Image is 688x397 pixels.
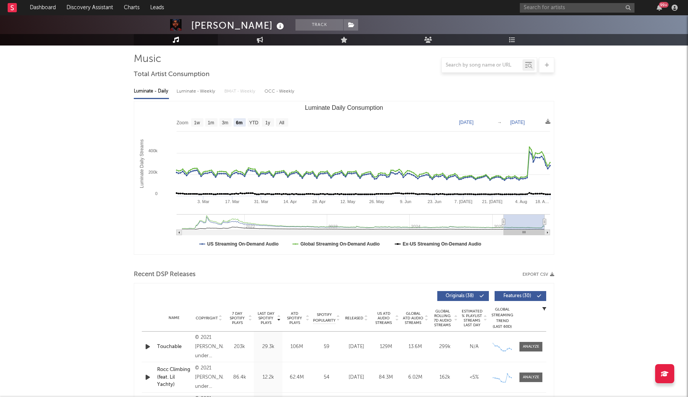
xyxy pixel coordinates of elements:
input: Search for artists [520,3,634,13]
text: [DATE] [510,120,525,125]
span: Originals ( 38 ) [442,294,477,298]
div: 299k [432,343,458,351]
text: All [279,120,284,125]
button: Export CSV [522,272,554,277]
text: 400k [148,148,157,153]
span: ATD Spotify Plays [284,311,305,325]
text: 1y [265,120,270,125]
div: 12.2k [256,374,281,381]
div: 13.6M [402,343,428,351]
div: [DATE] [344,374,369,381]
div: Luminate - Daily [134,85,169,98]
div: Name [157,315,191,321]
div: [PERSON_NAME] [191,19,286,32]
div: 84.3M [373,374,399,381]
button: 99+ [657,5,662,11]
div: [DATE] [344,343,369,351]
text: 9. Jun [400,199,411,204]
div: 6.02M [402,374,428,381]
button: Features(30) [495,291,546,301]
text: 31. Mar [254,199,269,204]
button: Originals(38) [437,291,489,301]
div: <5% [461,374,487,381]
span: Global Rolling 7D Audio Streams [432,309,453,327]
div: Luminate - Weekly [177,85,217,98]
text: 6m [236,120,242,125]
text: YTD [249,120,258,125]
text: 1w [194,120,200,125]
text: Ex-US Streaming On-Demand Audio [403,241,482,247]
text: → [497,120,502,125]
text: 3. Mar [198,199,210,204]
div: 29.3k [256,343,281,351]
span: Copyright [196,316,218,321]
text: [DATE] [459,120,474,125]
text: 1m [208,120,214,125]
text: 12. May [340,199,355,204]
text: 21. [DATE] [482,199,502,204]
text: 4. Aug [515,199,527,204]
div: © 2021 [PERSON_NAME] under exclusive license to Warner Records Inc. [195,333,223,361]
text: Global Streaming On-Demand Audio [300,241,380,247]
input: Search by song name or URL [442,62,522,68]
div: N/A [461,343,487,351]
text: 17. Mar [225,199,240,204]
div: 99 + [659,2,669,8]
span: Last Day Spotify Plays [256,311,276,325]
span: Released [345,316,363,321]
text: 28. Apr [312,199,326,204]
div: 129M [373,343,399,351]
div: 59 [313,343,340,351]
div: 162k [432,374,458,381]
div: Global Streaming Trend (Last 60D) [491,307,514,330]
text: 23. Jun [428,199,441,204]
span: Spotify Popularity [313,312,336,324]
text: 0 [155,191,157,196]
text: 200k [148,170,157,174]
span: Recent DSP Releases [134,270,196,279]
text: Luminate Daily Streams [139,139,144,188]
svg: Luminate Daily Consumption [134,101,554,254]
text: 18. A… [535,199,549,204]
span: 7 Day Spotify Plays [227,311,247,325]
span: US ATD Audio Streams [373,311,394,325]
span: Total Artist Consumption [134,70,209,79]
text: US Streaming On-Demand Audio [207,241,279,247]
span: Features ( 30 ) [500,294,535,298]
button: Track [295,19,343,31]
div: 106M [284,343,309,351]
a: Rocc Climbing (feat. Lil Yachty) [157,366,191,389]
span: Estimated % Playlist Streams Last Day [461,309,482,327]
text: 26. May [369,199,385,204]
a: Touchable [157,343,191,351]
text: 14. Apr [283,199,297,204]
text: 7. [DATE] [454,199,472,204]
span: Global ATD Audio Streams [402,311,424,325]
div: 86.4k [227,374,252,381]
div: OCC - Weekly [264,85,295,98]
text: Zoom [177,120,188,125]
div: 203k [227,343,252,351]
div: © 2021 [PERSON_NAME] under exclusive license to Warner Records Inc. [195,364,223,391]
span: Music [134,55,161,64]
text: 3m [222,120,229,125]
text: Luminate Daily Consumption [305,104,383,111]
div: 62.4M [284,374,309,381]
div: 54 [313,374,340,381]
